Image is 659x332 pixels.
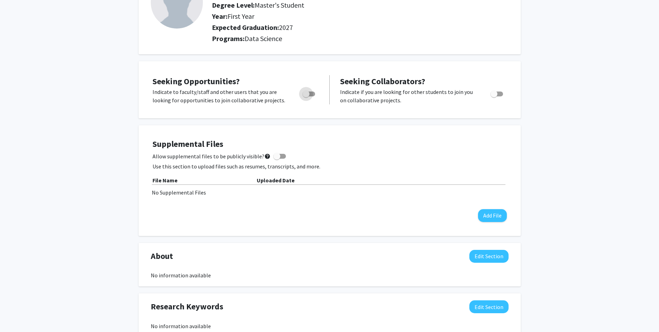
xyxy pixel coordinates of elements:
p: Indicate to faculty/staff and other users that you are looking for opportunities to join collabor... [153,88,289,104]
span: Allow supplemental files to be publicly visible? [153,152,271,160]
p: Indicate if you are looking for other students to join you on collaborative projects. [340,88,477,104]
h2: Year: [212,12,448,21]
div: Toggle [488,88,507,98]
iframe: Chat [5,301,30,327]
span: About [151,250,173,262]
b: Uploaded Date [257,177,295,184]
button: Edit Research Keywords [469,300,509,313]
span: Master's Student [255,1,304,9]
span: First Year [228,12,254,21]
span: Data Science [245,34,282,43]
span: Seeking Collaborators? [340,76,425,87]
mat-icon: help [264,152,271,160]
h2: Programs: [212,34,508,43]
h2: Expected Graduation: [212,23,448,32]
b: File Name [153,177,178,184]
h2: Degree Level: [212,1,448,9]
button: Add File [478,209,507,222]
span: 2027 [279,23,293,32]
button: Edit About [469,250,509,263]
span: Research Keywords [151,300,223,313]
div: No information available [151,271,509,279]
p: Use this section to upload files such as resumes, transcripts, and more. [153,162,507,171]
div: No Supplemental Files [152,188,508,197]
h4: Supplemental Files [153,139,507,149]
div: Toggle [300,88,319,98]
span: Seeking Opportunities? [153,76,240,87]
div: No information available [151,322,509,330]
